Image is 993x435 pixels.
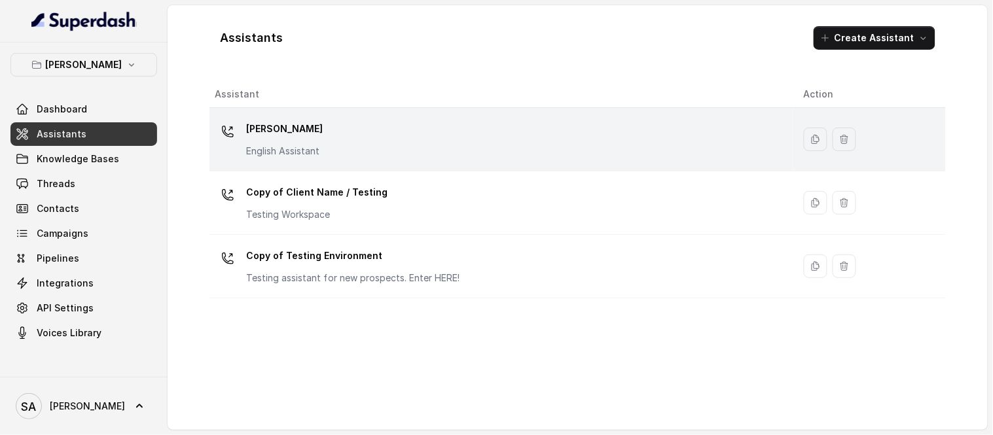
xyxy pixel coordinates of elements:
span: Knowledge Bases [37,152,119,165]
p: [PERSON_NAME] [46,57,122,73]
a: Integrations [10,271,157,295]
a: [PERSON_NAME] [10,388,157,425]
span: Integrations [37,277,94,290]
th: Assistant [209,81,793,108]
a: Voices Library [10,321,157,345]
a: Pipelines [10,247,157,270]
span: Campaigns [37,227,88,240]
button: Create Assistant [814,26,935,50]
span: Voices Library [37,326,101,339]
a: Knowledge Bases [10,147,157,171]
p: Testing assistant for new prospects. Enter HERE! [246,271,460,285]
a: Assistants [10,122,157,146]
a: Contacts [10,197,157,220]
span: Contacts [37,202,79,215]
span: Pipelines [37,252,79,265]
button: [PERSON_NAME] [10,53,157,77]
span: [PERSON_NAME] [50,400,125,413]
th: Action [793,81,946,108]
p: [PERSON_NAME] [246,118,323,139]
span: API Settings [37,302,94,315]
a: Campaigns [10,222,157,245]
a: Threads [10,172,157,196]
text: SA [22,400,37,413]
img: light.svg [31,10,137,31]
span: Dashboard [37,103,87,116]
a: Dashboard [10,97,157,121]
span: Assistants [37,128,86,141]
p: Copy of Testing Environment [246,245,460,266]
p: Testing Workspace [246,208,388,221]
a: API Settings [10,296,157,320]
p: Copy of Client Name / Testing [246,182,388,203]
p: English Assistant [246,145,323,158]
h1: Assistants [220,27,283,48]
span: Threads [37,177,75,190]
